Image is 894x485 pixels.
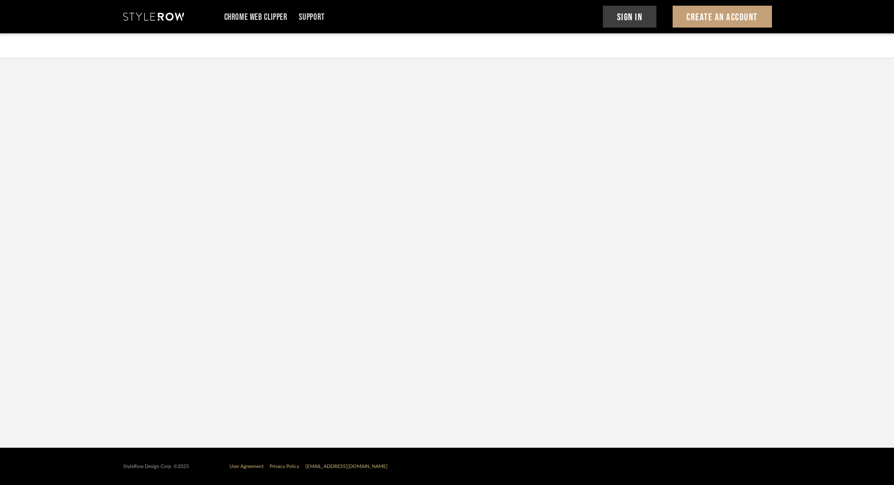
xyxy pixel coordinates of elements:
a: Support [299,14,324,21]
a: Chrome Web Clipper [224,14,287,21]
button: Create An Account [673,6,772,28]
a: [EMAIL_ADDRESS][DOMAIN_NAME] [305,464,388,469]
div: StyleRow Design Corp. ©2025 [123,464,189,470]
a: User Agreement [229,464,264,469]
a: Privacy Policy [270,464,299,469]
button: Sign In [603,6,656,28]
